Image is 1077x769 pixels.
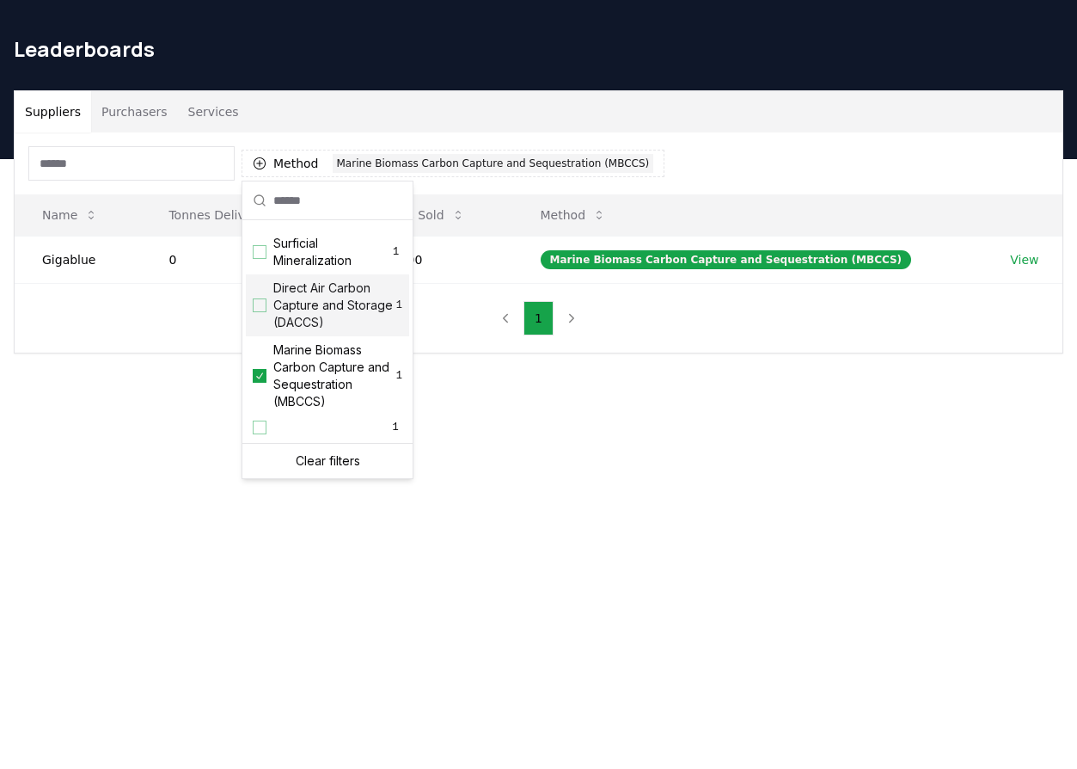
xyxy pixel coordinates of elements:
span: Marine Biomass Carbon Capture and Sequestration (MBCCS) [273,341,396,410]
span: Surficial Mineralization [273,235,389,269]
button: Tonnes Sold [358,198,478,232]
div: Marine Biomass Carbon Capture and Sequestration (MBCCS) [541,250,912,269]
td: 200,000 [345,236,512,283]
button: MethodMarine Biomass Carbon Capture and Sequestration (MBCCS) [242,150,664,177]
span: Direct Air Carbon Capture and Storage (DACCS) [273,280,396,331]
span: 1 [389,245,402,259]
button: Name [28,198,112,232]
button: 1 [523,301,554,335]
span: 1 [396,298,402,312]
span: 1 [396,369,402,383]
span: 1 [389,421,402,434]
button: Purchasers [91,91,178,132]
td: 0 [141,236,345,283]
a: View [1010,251,1038,268]
button: Tonnes Delivered [155,198,306,232]
button: Method [527,198,621,232]
td: Gigablue [15,236,141,283]
button: Suppliers [15,91,91,132]
div: Marine Biomass Carbon Capture and Sequestration (MBCCS) [333,154,654,173]
h1: Leaderboards [14,35,1063,63]
div: Clear filters [246,447,409,475]
button: Services [178,91,249,132]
